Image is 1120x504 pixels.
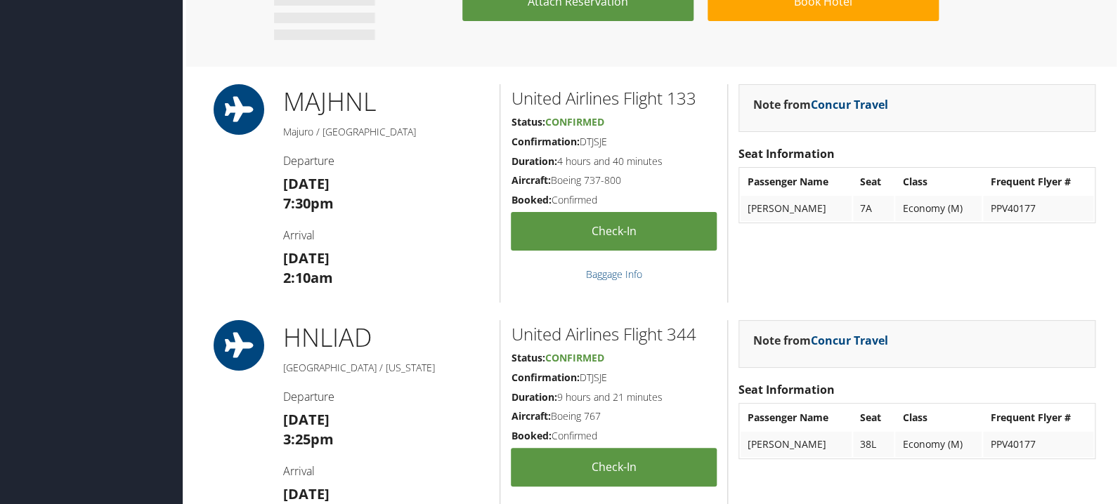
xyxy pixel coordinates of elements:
td: PPV40177 [983,196,1093,221]
strong: 2:10am [283,268,333,287]
h1: HNL IAD [283,320,490,355]
strong: [DATE] [283,174,330,193]
strong: Note from [753,97,888,112]
th: Frequent Flyer # [983,169,1093,194]
h5: Boeing 767 [511,409,717,423]
th: Seat [853,405,894,430]
th: Frequent Flyer # [983,405,1093,430]
strong: [DATE] [283,248,330,267]
td: [PERSON_NAME] [741,196,852,221]
td: [PERSON_NAME] [741,432,852,457]
strong: Seat Information [738,382,835,397]
h5: Confirmed [511,429,717,443]
h2: United Airlines Flight 344 [511,322,717,346]
h5: Confirmed [511,193,717,207]
strong: [DATE] [283,410,330,429]
h4: Departure [283,153,490,168]
a: Check-in [511,448,717,486]
strong: Status: [511,351,545,364]
h2: United Airlines Flight 133 [511,86,717,110]
strong: Note from [753,333,888,348]
th: Class [895,169,982,194]
h1: MAJ HNL [283,84,490,119]
span: Confirmed [545,351,604,364]
td: 7A [853,196,894,221]
td: Economy (M) [895,196,982,221]
h5: DTJSJE [511,371,717,385]
th: Class [895,405,982,430]
strong: [DATE] [283,484,330,503]
strong: Duration: [511,390,556,404]
strong: Duration: [511,154,556,168]
strong: Booked: [511,193,551,206]
td: 38L [853,432,894,457]
h5: 4 hours and 40 minutes [511,154,717,168]
th: Seat [853,169,894,194]
a: Concur Travel [811,333,888,348]
strong: Confirmation: [511,371,579,384]
h5: Boeing 737-800 [511,173,717,187]
a: Baggage Info [586,267,642,281]
td: PPV40177 [983,432,1093,457]
h4: Departure [283,389,490,404]
h5: Majuro / [GEOGRAPHIC_DATA] [283,125,490,139]
strong: Seat Information [738,146,835,161]
strong: 7:30pm [283,194,334,213]
th: Passenger Name [741,405,852,430]
strong: 3:25pm [283,430,334,449]
th: Passenger Name [741,169,852,194]
a: Concur Travel [811,97,888,112]
h5: [GEOGRAPHIC_DATA] / [US_STATE] [283,361,490,375]
strong: Aircraft: [511,173,550,187]
h4: Arrival [283,227,490,243]
strong: Booked: [511,429,551,442]
h5: DTJSJE [511,135,717,149]
h5: 9 hours and 21 minutes [511,390,717,404]
h4: Arrival [283,463,490,479]
strong: Confirmation: [511,135,579,148]
span: Confirmed [545,115,604,128]
strong: Aircraft: [511,409,550,423]
a: Check-in [511,212,717,251]
strong: Status: [511,115,545,128]
td: Economy (M) [895,432,982,457]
